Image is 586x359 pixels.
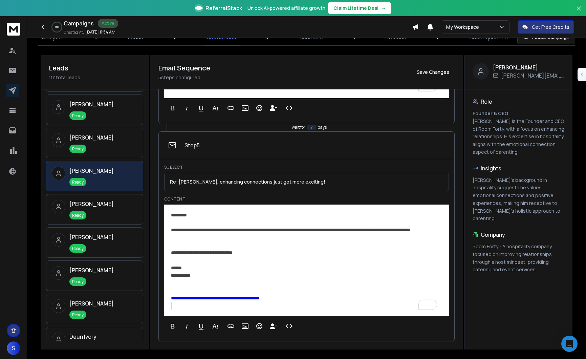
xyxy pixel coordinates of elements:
h4: Role [481,98,492,106]
button: Insert Link (⌘K) [224,319,237,333]
h3: [PERSON_NAME] [69,266,114,274]
div: 7 [307,125,317,130]
button: Save Changes [411,65,455,79]
h3: Deun Ivory [69,333,96,341]
p: Room Forty - A hospitality company focused on improving relationships through a host mindset, pro... [473,243,564,274]
button: Bold (⌘B) [166,101,179,115]
label: Content [164,196,449,202]
span: Founder & CEO [473,110,508,117]
h3: [PERSON_NAME] [493,63,564,71]
span: Ready [69,211,86,219]
span: Ready [69,244,86,253]
div: Open Intercom Messenger [561,336,578,352]
h3: [PERSON_NAME] [69,167,114,175]
span: ReferralStack [205,4,242,12]
button: Insert Image (⌘P) [239,319,252,333]
p: 0 % [55,25,59,29]
span: Ready [69,145,86,153]
h1: Campaigns [64,19,94,27]
button: Italic (⌘I) [180,319,193,333]
p: 5 steps configured [158,74,210,81]
button: Italic (⌘I) [180,101,193,115]
p: Created At: [64,30,84,35]
div: wait for days [292,125,327,130]
button: S [7,341,20,355]
h4: Insights [481,164,501,172]
h3: [PERSON_NAME] [69,200,114,208]
p: [PERSON_NAME] is the Founder and CEO of Room Forty, with a focus on enhancing relationships. His ... [473,110,564,156]
span: Ready [69,277,86,286]
button: Underline (⌘U) [195,101,208,115]
span: Ready [69,111,86,120]
h2: Email Sequence [158,63,210,73]
span: → [381,5,386,12]
button: Insert Unsubscribe Link [267,319,280,333]
h4: Company [481,231,505,239]
h3: [PERSON_NAME] [69,233,114,241]
button: Emoticons [253,319,266,333]
button: Get Free Credits [518,20,574,34]
button: Claim Lifetime Deal→ [328,2,391,14]
p: My Workspace [446,24,482,30]
span: [PERSON_NAME][EMAIL_ADDRESS][DOMAIN_NAME] [501,71,564,80]
div: 101 total leads [49,74,140,81]
h3: [PERSON_NAME] [69,133,114,142]
div: Active [98,19,118,28]
span: Ready [69,311,86,319]
button: Close banner [574,4,583,20]
p: Unlock AI-powered affiliate growth [247,5,325,12]
button: Code View [283,319,296,333]
p: Get Free Credits [532,24,569,30]
label: Subject [164,165,449,170]
h3: [PERSON_NAME] [69,299,114,308]
p: [DATE] 11:54 AM [85,29,115,35]
span: Ready [69,178,86,186]
button: More Text [209,319,222,333]
p: [PERSON_NAME]'s background in hospitality suggests he values emotional connections and positive e... [473,176,564,223]
button: Bold (⌘B) [166,319,179,333]
h3: Step 5 [185,141,200,149]
h2: Leads [49,63,140,73]
h3: [PERSON_NAME] [69,100,114,108]
button: Insert Link (⌘K) [224,101,237,115]
p: Re: [PERSON_NAME], enhancing connections just got more exciting! [170,178,443,185]
div: To enrich screen reader interactions, please activate Accessibility in Grammarly extension settings [164,205,449,317]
